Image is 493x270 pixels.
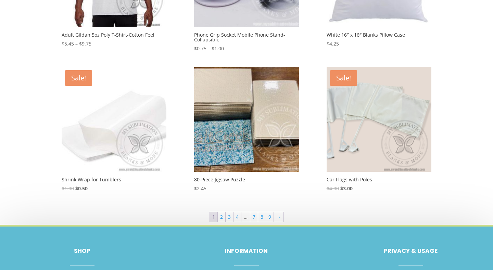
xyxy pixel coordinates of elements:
[62,67,166,171] img: Shrink Wrap for Tumblers
[210,212,217,222] span: Page 1
[327,185,329,192] span: $
[194,67,299,192] a: 80-Piece Jigsaw Puzzle80-Piece Jigsaw Puzzle $2.45
[208,45,210,52] span: –
[212,45,214,52] span: $
[194,30,299,44] h2: Phone Grip Socket Mobile Phone Stand-Collapsible
[226,212,233,222] a: Page 3
[212,45,224,52] bdi: 1.00
[75,40,78,47] span: –
[194,67,299,171] img: 80-Piece Jigsaw Puzzle
[258,212,266,222] a: Page 8
[75,185,78,192] span: $
[274,212,283,222] a: →
[62,211,431,225] nav: Product Pagination
[65,70,92,86] span: Sale!
[79,40,91,47] bdi: 9.75
[327,40,329,47] span: $
[194,45,197,52] span: $
[233,212,241,222] a: Page 4
[62,40,74,47] bdi: 5.45
[194,175,299,184] h2: 80-Piece Jigsaw Puzzle
[327,175,431,184] h2: Car Flags with Poles
[327,185,339,192] bdi: 4.00
[330,70,357,86] span: Sale!
[329,247,493,255] p: Privacy & Usage
[194,45,206,52] bdi: 0.75
[218,212,225,222] a: Page 2
[62,185,74,192] bdi: 1.00
[327,67,431,171] img: Car Flags with Poles
[62,40,64,47] span: $
[266,212,274,222] a: Page 9
[340,185,353,192] bdi: 3.00
[62,175,166,184] h2: Shrink Wrap for Tumblers
[241,212,250,222] span: …
[62,30,166,40] h2: Adult Gildan 5oz Poly T-Shirt-Cotton Feel
[340,185,343,192] span: $
[164,247,329,255] p: Information
[327,40,339,47] bdi: 4.25
[62,185,64,192] span: $
[75,185,88,192] bdi: 0.50
[250,212,258,222] a: Page 7
[327,67,431,192] a: Sale! Car Flags with PolesCar Flags with Poles
[194,185,206,192] bdi: 2.45
[327,30,431,40] h2: White 16″ x 16″ Blanks Pillow Case
[194,185,197,192] span: $
[79,40,82,47] span: $
[62,67,166,192] a: Sale! Shrink Wrap for TumblersShrink Wrap for Tumblers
